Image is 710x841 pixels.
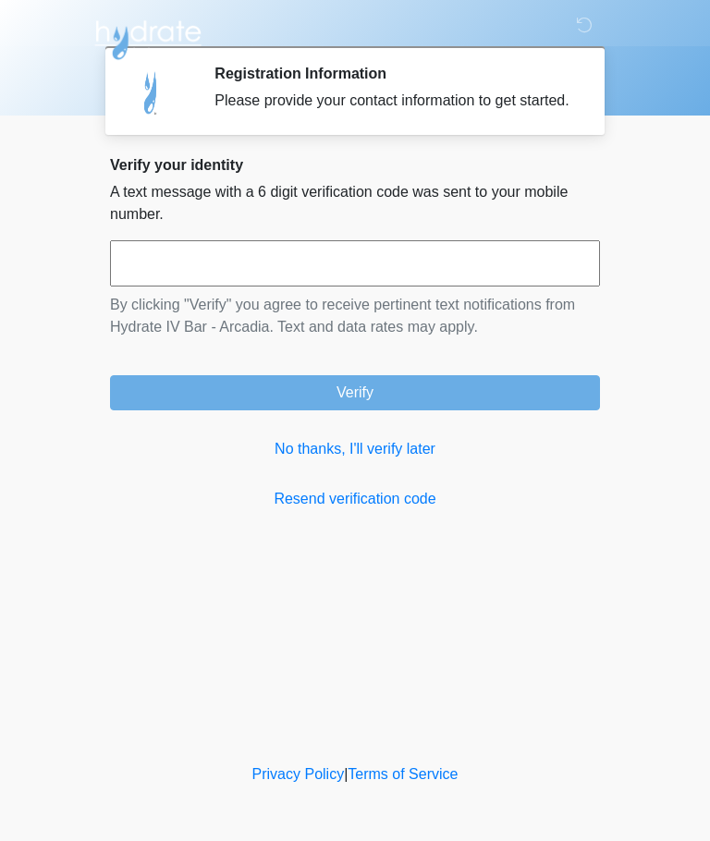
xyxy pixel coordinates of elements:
div: Please provide your contact information to get started. [214,90,572,112]
button: Verify [110,375,600,410]
a: Resend verification code [110,488,600,510]
a: Privacy Policy [252,766,345,782]
h2: Verify your identity [110,156,600,174]
a: Terms of Service [348,766,458,782]
a: | [344,766,348,782]
a: No thanks, I'll verify later [110,438,600,460]
p: By clicking "Verify" you agree to receive pertinent text notifications from Hydrate IV Bar - Arca... [110,294,600,338]
p: A text message with a 6 digit verification code was sent to your mobile number. [110,181,600,225]
img: Hydrate IV Bar - Arcadia Logo [92,14,204,61]
img: Agent Avatar [124,65,179,120]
